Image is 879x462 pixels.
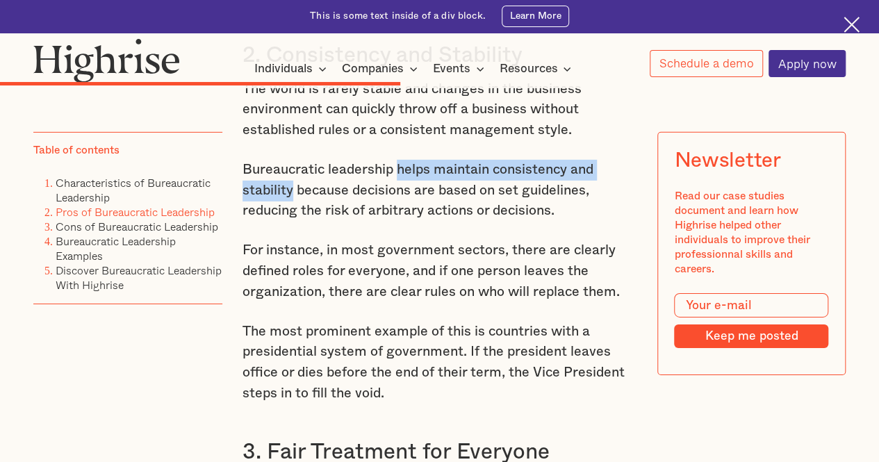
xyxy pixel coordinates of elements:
div: Resources [499,60,557,77]
a: Bureaucratic Leadership Examples [56,233,176,264]
div: This is some text inside of a div block. [310,10,486,23]
a: Schedule a demo [650,50,763,77]
div: Table of contents [33,143,120,158]
p: For instance, in most government sectors, there are clearly defined roles for everyone, and if on... [243,240,637,302]
div: Resources [499,60,575,77]
p: The most prominent example of this is countries with a presidential system of government. If the ... [243,322,637,404]
a: Learn More [502,6,569,27]
div: Newsletter [674,149,780,172]
div: Read our case studies document and learn how Highrise helped other individuals to improve their p... [674,189,828,277]
p: The world is rarely stable and changes in the business environment can quickly throw off a busine... [243,79,637,141]
a: Pros of Bureaucratic Leadership [56,204,215,220]
p: Bureaucratic leadership helps maintain consistency and stability because decisions are based on s... [243,160,637,222]
img: Highrise logo [33,38,180,83]
a: Apply now [769,50,846,77]
div: Events [433,60,488,77]
div: Individuals [254,60,331,77]
a: Discover Bureaucratic Leadership With Highrise [56,262,222,293]
input: Keep me posted [674,324,828,347]
div: Companies [342,60,422,77]
form: Modal Form [674,293,828,348]
div: Companies [342,60,404,77]
div: Individuals [254,60,313,77]
input: Your e-mail [674,293,828,318]
img: Cross icon [844,17,860,33]
div: Events [433,60,470,77]
a: Cons of Bureaucratic Leadership [56,218,218,235]
a: Characteristics of Bureaucratic Leadership [56,174,211,206]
